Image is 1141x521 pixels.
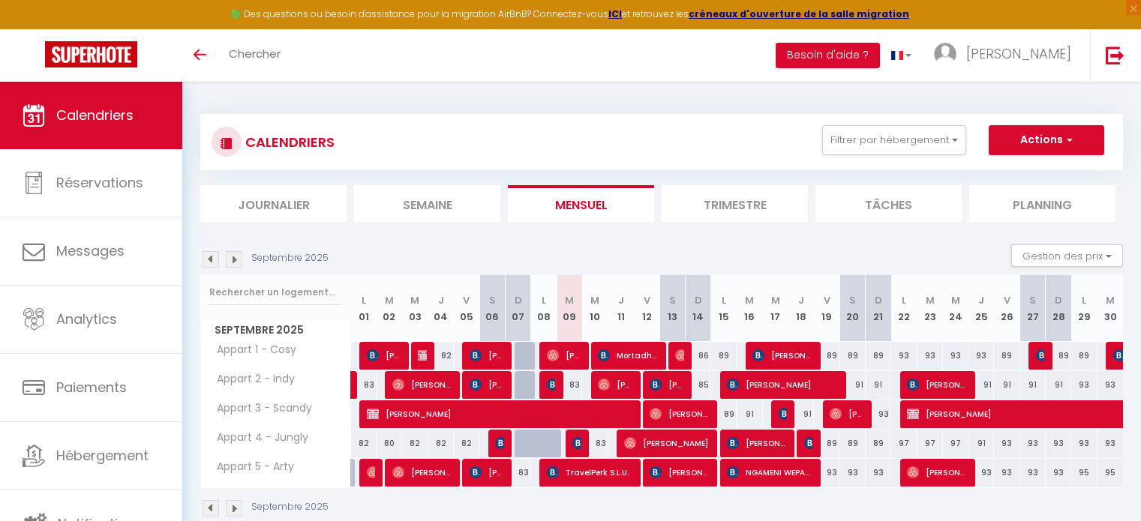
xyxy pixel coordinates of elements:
[489,293,496,307] abbr: S
[56,378,127,397] span: Paiements
[994,430,1019,457] div: 93
[839,342,865,370] div: 89
[866,342,891,370] div: 89
[689,7,909,20] a: créneaux d'ouverture de la salle migration
[815,185,962,222] li: Tâches
[644,293,650,307] abbr: V
[989,125,1104,155] button: Actions
[943,275,968,342] th: 24
[547,341,582,370] span: [PERSON_NAME][MEDICAL_DATA]
[839,459,865,487] div: 93
[547,458,635,487] span: TravelPerk S.L.U.
[367,458,376,487] span: [PERSON_NAME]
[934,43,956,65] img: ...
[891,342,917,370] div: 93
[402,275,428,342] th: 03
[966,44,1071,63] span: [PERSON_NAME]
[711,400,737,428] div: 89
[866,459,891,487] div: 93
[994,342,1019,370] div: 89
[582,430,608,457] div: 83
[56,106,134,124] span: Calendriers
[1046,275,1071,342] th: 28
[866,371,891,399] div: 91
[470,341,505,370] span: [PERSON_NAME]
[951,293,960,307] abbr: M
[752,341,814,370] span: [PERSON_NAME]
[711,342,737,370] div: 89
[508,185,654,222] li: Mensuel
[209,279,342,306] input: Rechercher un logement...
[978,293,984,307] abbr: J
[814,459,839,487] div: 93
[1020,459,1046,487] div: 93
[203,459,298,475] span: Appart 5 - Arty
[582,275,608,342] th: 10
[634,275,659,342] th: 12
[505,459,530,487] div: 83
[902,293,906,307] abbr: L
[1020,371,1046,399] div: 91
[515,293,522,307] abbr: D
[1020,275,1046,342] th: 27
[994,275,1019,342] th: 26
[505,275,530,342] th: 07
[618,293,624,307] abbr: J
[917,430,942,457] div: 97
[727,429,788,457] span: [PERSON_NAME]
[907,370,968,399] span: [PERSON_NAME] [PERSON_NAME]
[824,293,830,307] abbr: V
[745,293,754,307] abbr: M
[1071,275,1097,342] th: 29
[557,275,582,342] th: 09
[56,446,149,465] span: Hébergement
[968,430,994,457] div: 91
[56,241,125,260] span: Messages
[367,341,402,370] span: [PERSON_NAME]
[968,459,994,487] div: 93
[495,429,504,457] span: [PERSON_NAME]
[923,29,1090,82] a: ... [PERSON_NAME]
[377,275,402,342] th: 02
[1071,430,1097,457] div: 93
[822,125,966,155] button: Filtrer par hébergement
[943,430,968,457] div: 97
[418,341,427,370] span: [PERSON_NAME]
[242,125,335,159] h3: CALENDRIERS
[200,185,347,222] li: Journalier
[763,275,788,342] th: 17
[737,400,762,428] div: 91
[830,400,865,428] span: [PERSON_NAME]
[402,430,428,457] div: 82
[650,370,685,399] span: [PERSON_NAME]
[969,185,1115,222] li: Planning
[1046,371,1071,399] div: 91
[776,43,880,68] button: Besoin d'aide ?
[470,458,505,487] span: [PERSON_NAME]
[1106,46,1124,64] img: logout
[203,371,299,388] span: Appart 2 - Indy
[968,275,994,342] th: 25
[1071,342,1097,370] div: 89
[218,29,292,82] a: Chercher
[798,293,804,307] abbr: J
[1046,430,1071,457] div: 93
[1046,459,1071,487] div: 93
[917,342,942,370] div: 93
[624,429,712,457] span: [PERSON_NAME]
[479,275,505,342] th: 06
[711,275,737,342] th: 15
[804,429,813,457] span: SOLLASE SOBLINTER
[531,275,557,342] th: 08
[650,400,711,428] span: [PERSON_NAME]
[56,310,117,328] span: Analytics
[1011,244,1123,267] button: Gestion des prix
[659,275,685,342] th: 13
[891,430,917,457] div: 97
[565,293,574,307] abbr: M
[392,370,454,399] span: [PERSON_NAME]
[1082,293,1086,307] abbr: L
[251,500,329,514] p: Septembre 2025
[201,319,350,341] span: Septembre 2025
